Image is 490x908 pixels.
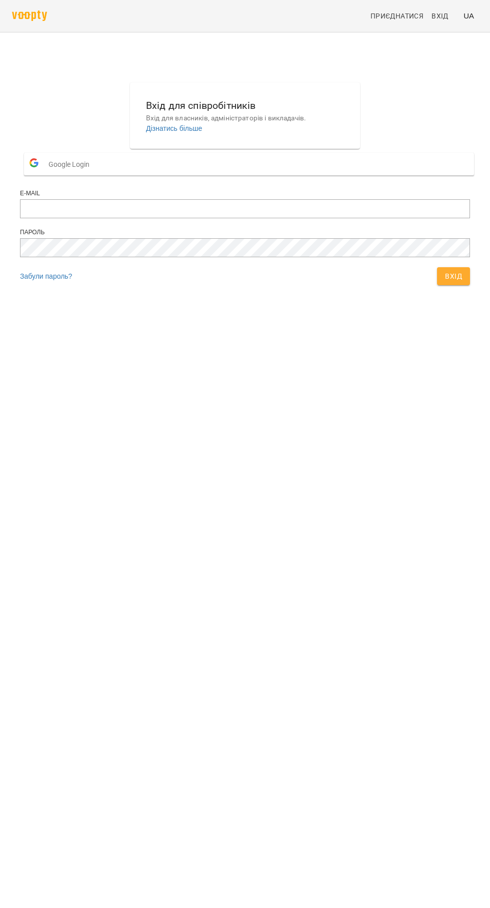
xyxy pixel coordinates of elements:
[20,228,470,237] div: Пароль
[20,272,72,280] a: Забули пароль?
[24,153,474,175] button: Google Login
[146,98,344,113] h6: Вхід для співробітників
[146,124,202,132] a: Дізнатись більше
[146,113,344,123] p: Вхід для власників, адміністраторів і викладачів.
[431,10,448,22] span: Вхід
[370,10,423,22] span: Приєднатися
[427,7,459,25] a: Вхід
[445,270,462,282] span: Вхід
[366,7,427,25] a: Приєднатися
[48,154,94,174] span: Google Login
[12,10,47,21] img: voopty.png
[463,10,474,21] span: UA
[138,90,352,141] button: Вхід для співробітниківВхід для власників, адміністраторів і викладачів.Дізнатись більше
[20,189,470,198] div: E-mail
[437,267,470,285] button: Вхід
[459,6,478,25] button: UA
